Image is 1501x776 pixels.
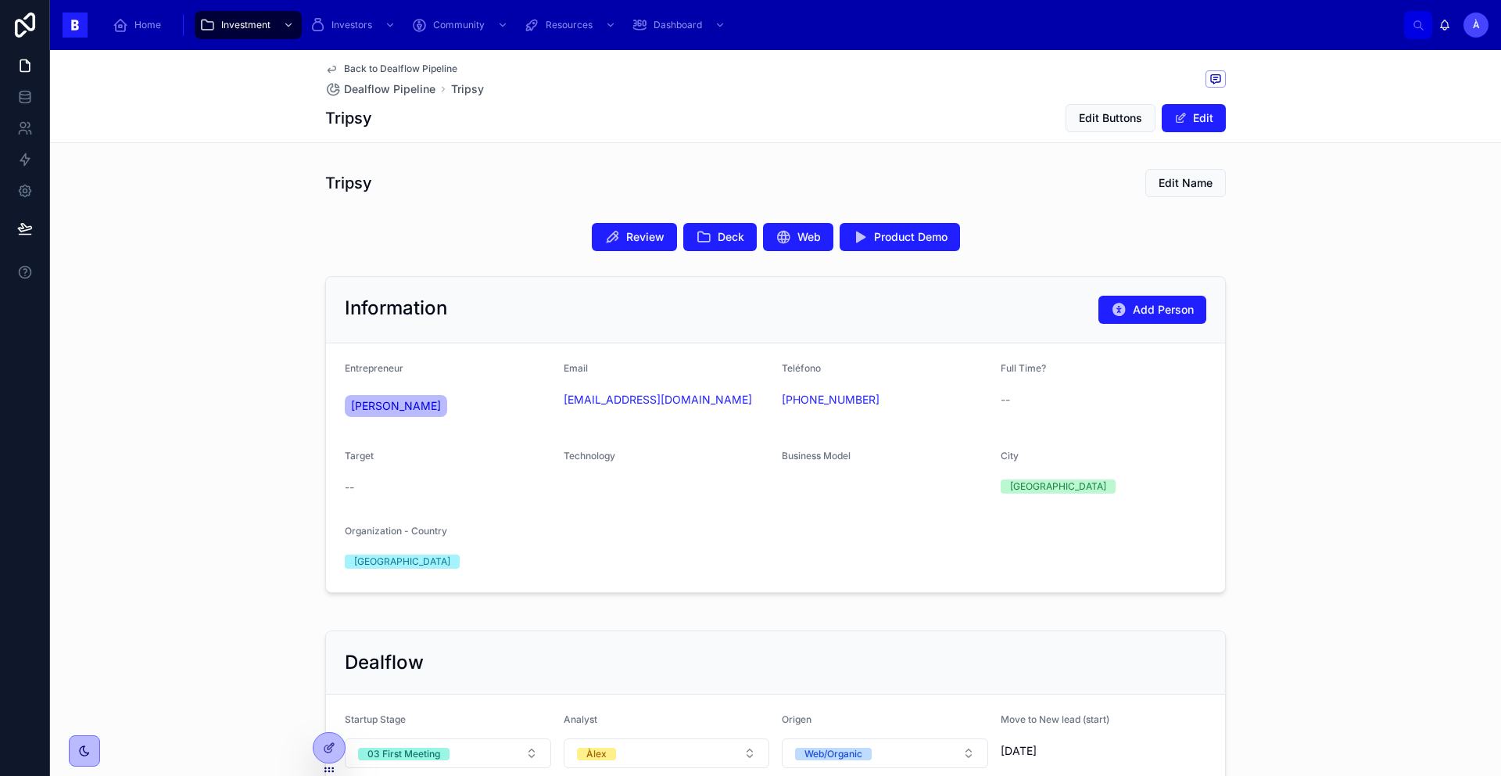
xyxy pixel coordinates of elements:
[519,11,624,39] a: Resources
[874,229,948,245] span: Product Demo
[345,362,403,374] span: Entrepreneur
[577,745,616,761] button: Unselect ALEX
[1001,743,1207,759] span: [DATE]
[195,11,302,39] a: Investment
[344,63,457,75] span: Back to Dealflow Pipeline
[782,362,821,374] span: Teléfono
[564,362,588,374] span: Email
[1010,480,1106,494] div: [GEOGRAPHIC_DATA]
[782,450,851,462] span: Business Model
[325,63,457,75] a: Back to Dealflow Pipeline
[1098,296,1206,324] button: Add Person
[1473,19,1480,31] span: À
[1001,450,1019,462] span: City
[564,450,615,462] span: Technology
[325,107,372,129] h1: Tripsy
[546,19,593,31] span: Resources
[63,13,88,38] img: App logo
[108,11,172,39] a: Home
[325,81,435,97] a: Dealflow Pipeline
[586,748,607,760] div: Àlex
[345,713,406,725] span: Startup Stage
[345,480,354,495] span: --
[1001,362,1046,374] span: Full Time?
[782,713,811,725] span: Origen
[1133,302,1194,318] span: Add Person
[564,392,752,408] a: [EMAIL_ADDRESS][DOMAIN_NAME]
[840,223,960,251] button: Product Demo
[592,223,677,251] button: Review
[1159,175,1213,191] span: Edit Name
[1145,169,1226,197] button: Edit Name
[804,748,862,760] div: Web/Organic
[134,19,161,31] span: Home
[351,398,441,414] span: [PERSON_NAME]
[797,229,821,245] span: Web
[564,713,597,725] span: Analyst
[451,81,484,97] a: Tripsy
[345,650,424,675] h2: Dealflow
[305,11,403,39] a: Investors
[564,738,770,768] button: Select Button
[331,19,372,31] span: Investors
[344,81,435,97] span: Dealflow Pipeline
[718,229,744,245] span: Deck
[1001,392,1010,408] span: --
[345,296,447,321] h2: Information
[1079,110,1142,126] span: Edit Buttons
[345,450,374,462] span: Target
[626,229,665,245] span: Review
[654,19,702,31] span: Dashboard
[1162,104,1226,132] button: Edit
[782,738,988,768] button: Select Button
[1066,104,1155,132] button: Edit Buttons
[345,525,447,537] span: Organization - Country
[325,172,372,194] h1: Tripsy
[763,223,833,251] button: Web
[627,11,733,39] a: Dashboard
[367,748,440,760] div: 03 First Meeting
[345,738,551,768] button: Select Button
[433,19,485,31] span: Community
[345,395,447,417] a: [PERSON_NAME]
[100,8,1404,42] div: scrollable content
[221,19,270,31] span: Investment
[782,392,879,408] a: [PHONE_NUMBER]
[683,223,757,251] button: Deck
[407,11,516,39] a: Community
[354,555,450,569] div: [GEOGRAPHIC_DATA]
[1001,713,1109,725] span: Move to New lead (start)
